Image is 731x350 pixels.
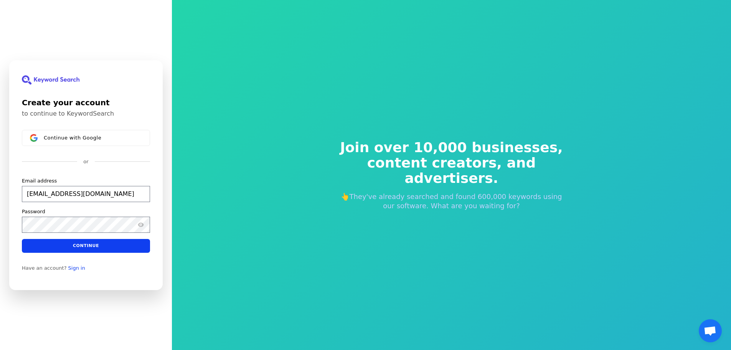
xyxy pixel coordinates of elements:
[22,110,150,118] p: to continue to KeywordSearch
[68,265,85,271] a: Sign in
[22,177,57,184] label: Email address
[30,134,38,142] img: Sign in with Google
[22,239,150,252] button: Continue
[83,158,88,165] p: or
[335,192,568,211] p: 👆They've already searched and found 600,000 keywords using our software. What are you waiting for?
[22,130,150,146] button: Sign in with GoogleContinue with Google
[699,319,722,342] a: Open chat
[22,75,79,85] img: KeywordSearch
[22,97,150,108] h1: Create your account
[44,134,101,141] span: Continue with Google
[335,140,568,155] span: Join over 10,000 businesses,
[335,155,568,186] span: content creators, and advertisers.
[136,220,145,229] button: Show password
[22,208,45,215] label: Password
[22,265,67,271] span: Have an account?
